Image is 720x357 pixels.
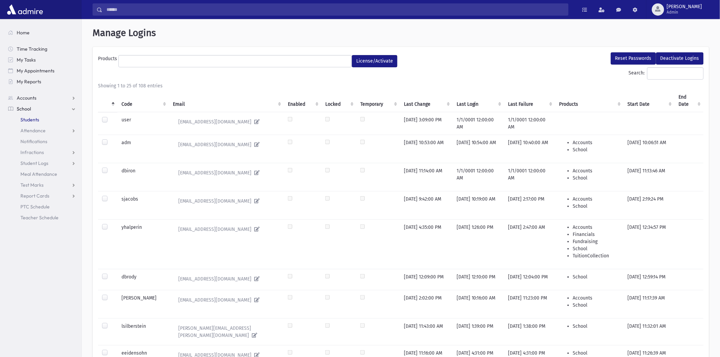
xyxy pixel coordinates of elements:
td: adm [117,135,169,163]
td: [DATE] 11:32:01 AM [624,318,675,345]
td: sjacobs [117,191,169,219]
td: 1/1/0001 12:00:00 AM [504,163,555,191]
div: Showing 1 to 25 of 108 entries [98,82,704,89]
td: [DATE] 1:38:00 PM [504,318,555,345]
td: [DATE] 12:04:00 PM [504,269,555,290]
a: [EMAIL_ADDRESS][DOMAIN_NAME] [173,167,280,178]
a: School [3,103,81,114]
th: Start Date : activate to sort column ascending [624,89,675,112]
a: Student Logs [3,158,81,169]
li: Accounts [573,294,620,302]
input: Search [102,3,568,16]
li: School [573,146,620,153]
li: School [573,174,620,182]
a: My Tasks [3,54,81,65]
td: [DATE] 10:16:00 AM [453,290,504,318]
li: School [573,273,620,280]
th: Locked : activate to sort column ascending [321,89,356,112]
li: Accounts [573,139,620,146]
button: Deactivate Logins [656,52,704,65]
a: Attendance [3,125,81,136]
a: [EMAIL_ADDRESS][DOMAIN_NAME] [173,195,280,207]
td: [DATE] 12:10:00 PM [453,269,504,290]
li: School [573,245,620,252]
a: PTC Schedule [3,201,81,212]
td: [DATE] 11:43:00 AM [400,318,452,345]
td: user [117,112,169,135]
li: Financials [573,231,620,238]
td: [DATE] 1:39:00 PM [453,318,504,345]
td: [DATE] 11:23:00 PM [504,290,555,318]
a: Time Tracking [3,44,81,54]
td: 1/1/0001 12:00:00 AM [504,112,555,135]
li: Accounts [573,195,620,203]
a: Test Marks [3,180,81,190]
span: Accounts [17,95,36,101]
span: Attendance [20,128,46,134]
span: Teacher Schedule [20,215,59,221]
a: Infractions [3,147,81,158]
a: Accounts [3,92,81,103]
span: Meal Attendance [20,171,57,177]
a: [PERSON_NAME][EMAIL_ADDRESS][PERSON_NAME][DOMAIN_NAME] [173,323,280,341]
span: [PERSON_NAME] [667,4,702,10]
td: [DATE] 11:14:00 AM [400,163,452,191]
input: Search: [647,67,704,80]
label: Search: [629,67,704,80]
a: My Reports [3,76,81,87]
th: Last Failure : activate to sort column ascending [504,89,555,112]
a: [EMAIL_ADDRESS][DOMAIN_NAME] [173,273,280,285]
td: lsilberstein [117,318,169,345]
td: yhalperin [117,219,169,269]
a: [EMAIL_ADDRESS][DOMAIN_NAME] [173,294,280,306]
a: Meal Attendance [3,169,81,180]
td: [DATE] 2:19:24 PM [624,191,675,219]
button: Reset Passwords [611,52,656,65]
span: My Tasks [17,57,36,63]
td: [DATE] 11:13:46 AM [624,163,675,191]
span: Infractions [20,149,44,155]
td: dbiron [117,163,169,191]
td: [DATE] 2:17:00 PM [504,191,555,219]
td: [DATE] 10:54:00 AM [453,135,504,163]
td: [DATE] 12:59:14 PM [624,269,675,290]
td: [DATE] 1:26:00 PM [453,219,504,269]
td: 1/1/0001 12:00:00 AM [453,163,504,191]
td: [DATE] 12:34:57 PM [624,219,675,269]
span: Home [17,30,30,36]
th: Code : activate to sort column ascending [117,89,169,112]
th: Email : activate to sort column ascending [169,89,284,112]
a: My Appointments [3,65,81,76]
li: School [573,323,620,330]
li: Fundraising [573,238,620,245]
span: School [17,106,31,112]
td: [DATE] 12:09:00 PM [400,269,452,290]
th: : activate to sort column descending [98,89,117,112]
button: License/Activate [352,55,397,67]
th: Enabled : activate to sort column ascending [284,89,321,112]
td: [DATE] 11:17:39 AM [624,290,675,318]
td: [PERSON_NAME] [117,290,169,318]
a: Notifications [3,136,81,147]
li: TuitionCollection [573,252,620,259]
th: Products : activate to sort column ascending [555,89,624,112]
td: dbrody [117,269,169,290]
a: [EMAIL_ADDRESS][DOMAIN_NAME] [173,224,280,235]
span: My Appointments [17,68,54,74]
th: Last Login : activate to sort column ascending [453,89,504,112]
th: Temporary : activate to sort column ascending [356,89,400,112]
li: School [573,350,620,357]
td: [DATE] 2:02:00 PM [400,290,452,318]
span: Students [20,117,39,123]
td: [DATE] 10:19:00 AM [453,191,504,219]
td: [DATE] 10:40:00 AM [504,135,555,163]
td: [DATE] 9:42:00 AM [400,191,452,219]
td: [DATE] 4:35:00 PM [400,219,452,269]
img: AdmirePro [5,3,45,16]
span: My Reports [17,79,41,85]
td: [DATE] 2:47:00 AM [504,219,555,269]
li: Accounts [573,167,620,174]
span: Time Tracking [17,46,47,52]
span: Notifications [20,138,47,144]
a: [EMAIL_ADDRESS][DOMAIN_NAME] [173,139,280,150]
